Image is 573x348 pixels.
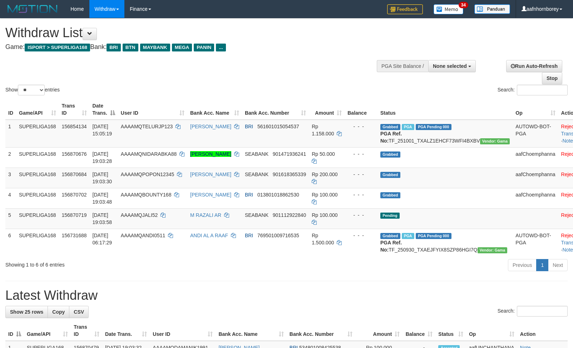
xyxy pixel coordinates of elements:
th: Status: activate to sort column ascending [435,320,466,341]
span: Pending [380,213,400,219]
span: Rp 50.000 [312,151,335,157]
span: Grabbed [380,192,400,198]
span: None selected [433,63,467,69]
div: - - - [347,191,375,198]
span: ... [216,44,226,51]
span: BRI [245,124,253,129]
span: AAAAMQPOPON12345 [121,171,174,177]
a: Previous [508,259,537,271]
div: - - - [347,123,375,130]
th: Trans ID: activate to sort column ascending [59,99,90,120]
div: PGA Site Balance / [377,60,428,72]
span: 156731688 [62,233,87,238]
td: 6 [5,229,16,256]
a: [PERSON_NAME] [190,192,231,198]
span: Vendor URL: https://trx31.1velocity.biz [480,138,510,144]
span: BRI [245,233,253,238]
a: Show 25 rows [5,306,48,318]
div: - - - [347,150,375,158]
th: Date Trans.: activate to sort column descending [90,99,118,120]
a: Copy [48,306,69,318]
th: Bank Acc. Number: activate to sort column ascending [287,320,355,341]
th: User ID: activate to sort column ascending [118,99,187,120]
span: AAAAMQNIDARABKA88 [121,151,177,157]
td: 1 [5,120,16,148]
td: SUPERLIGA168 [16,188,59,208]
th: Op: activate to sort column ascending [513,99,558,120]
a: [PERSON_NAME] [190,151,231,157]
img: Button%20Memo.svg [434,4,464,14]
span: [DATE] 19:03:30 [93,171,112,184]
th: Date Trans.: activate to sort column ascending [102,320,150,341]
span: Rp 100.000 [312,212,337,218]
td: 5 [5,208,16,229]
td: 4 [5,188,16,208]
h1: Withdraw List [5,26,375,40]
span: [DATE] 19:03:28 [93,151,112,164]
a: ANDI AL A RAAF [190,233,228,238]
a: [PERSON_NAME] [190,171,231,177]
span: BTN [123,44,138,51]
td: 3 [5,168,16,188]
th: Balance: activate to sort column ascending [402,320,435,341]
a: CSV [69,306,89,318]
td: SUPERLIGA168 [16,120,59,148]
th: User ID: activate to sort column ascending [150,320,216,341]
b: PGA Ref. No: [380,131,402,144]
span: ISPORT > SUPERLIGA168 [25,44,90,51]
span: [DATE] 15:05:19 [93,124,112,136]
td: aafChoemphanna [513,147,558,168]
th: Balance [345,99,377,120]
th: Amount: activate to sort column ascending [355,320,403,341]
th: Bank Acc. Number: activate to sort column ascending [242,99,309,120]
th: ID [5,99,16,120]
td: SUPERLIGA168 [16,168,59,188]
td: AUTOWD-BOT-PGA [513,120,558,148]
a: [PERSON_NAME] [190,124,231,129]
span: Grabbed [380,172,400,178]
span: 156870702 [62,192,87,198]
span: Copy 013801018862530 to clipboard [257,192,299,198]
td: AUTOWD-BOT-PGA [513,229,558,256]
td: TF_251001_TXALZ1EHCF73WFI4BXBV [377,120,513,148]
th: Game/API: activate to sort column ascending [16,99,59,120]
span: PGA Pending [416,233,451,239]
span: PGA Pending [416,124,451,130]
span: Show 25 rows [10,309,43,315]
span: Rp 200.000 [312,171,337,177]
a: Next [548,259,568,271]
label: Show entries [5,85,60,95]
label: Search: [498,85,568,95]
span: AAAAMQBOUNTY168 [121,192,172,198]
th: Bank Acc. Name: activate to sort column ascending [216,320,286,341]
span: Copy 769501009716535 to clipboard [257,233,299,238]
span: Grabbed [380,151,400,158]
div: - - - [347,212,375,219]
img: panduan.png [474,4,510,14]
div: - - - [347,232,375,239]
span: Marked by aafsengchandara [402,124,414,130]
span: BRI [245,192,253,198]
th: Bank Acc. Name: activate to sort column ascending [187,99,242,120]
div: Showing 1 to 6 of 6 entries [5,258,233,268]
td: TF_250930_TXAEJFYIX8SZP86HGI7Q [377,229,513,256]
span: Grabbed [380,233,400,239]
a: M RAZALI AR [190,212,221,218]
th: Status [377,99,513,120]
span: Rp 1.158.000 [312,124,334,136]
span: [DATE] 19:03:48 [93,192,112,205]
span: Marked by aafromsomean [402,233,414,239]
span: Rp 1.500.000 [312,233,334,245]
td: SUPERLIGA168 [16,229,59,256]
input: Search: [517,306,568,317]
span: MEGA [172,44,192,51]
span: [DATE] 19:03:58 [93,212,112,225]
td: 2 [5,147,16,168]
span: Copy 561601015054537 to clipboard [257,124,299,129]
img: MOTION_logo.png [5,4,60,14]
button: None selected [428,60,476,72]
div: - - - [347,171,375,178]
a: 1 [536,259,548,271]
b: PGA Ref. No: [380,240,402,253]
th: Action [517,320,568,341]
